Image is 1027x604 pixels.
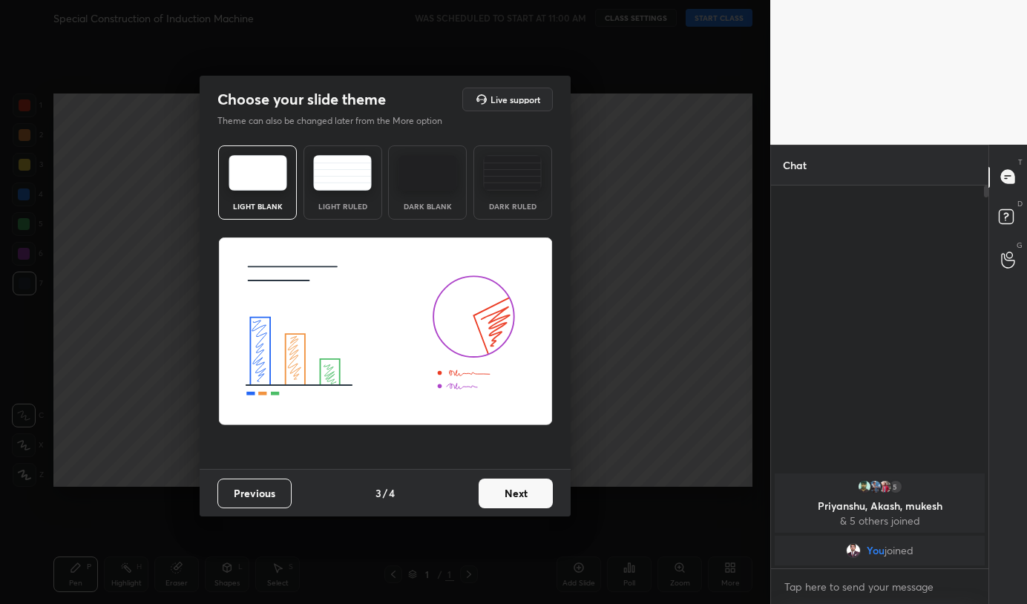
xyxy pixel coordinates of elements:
[398,155,457,191] img: darkTheme.f0cc69e5.svg
[483,203,542,210] div: Dark Ruled
[878,479,893,494] img: db500a96215b46539d6c2ed345a88a13.jpg
[846,543,861,558] img: 346f0f38a6c4438db66fc738dbaec893.jpg
[784,515,976,527] p: & 5 others joined
[479,479,553,508] button: Next
[771,470,988,568] div: grid
[389,485,395,501] h4: 4
[217,114,458,128] p: Theme can also be changed later from the More option
[383,485,387,501] h4: /
[313,155,372,191] img: lightRuledTheme.5fabf969.svg
[1018,157,1023,168] p: T
[857,479,872,494] img: f293b4ea735f4af582563b16c449ac8b.jpg
[483,155,542,191] img: darkRuledTheme.de295e13.svg
[217,90,386,109] h2: Choose your slide theme
[398,203,457,210] div: Dark Blank
[218,237,553,426] img: lightThemeBanner.fbc32fad.svg
[229,155,287,191] img: lightTheme.e5ed3b09.svg
[867,545,885,557] span: You
[217,479,292,508] button: Previous
[228,203,287,210] div: Light Blank
[375,485,381,501] h4: 3
[313,203,373,210] div: Light Ruled
[784,500,976,512] p: Priyanshu, Akash, mukesh
[1017,198,1023,209] p: D
[1017,240,1023,251] p: G
[888,479,903,494] div: 5
[885,545,913,557] span: joined
[867,479,882,494] img: d1eca11627db435fa99b97f22aa05bd6.jpg
[771,145,818,185] p: Chat
[490,95,540,104] h5: Live support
